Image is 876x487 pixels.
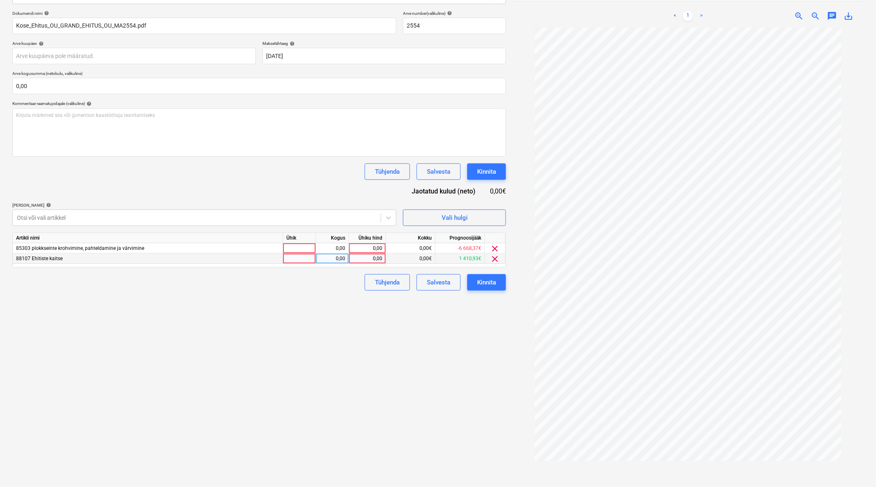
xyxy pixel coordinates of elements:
button: Kinnita [467,274,506,291]
div: Jaotatud kulud (neto) [399,186,489,196]
div: 0,00 [319,254,345,264]
div: -6 668,37€ [436,243,485,254]
span: chat [827,11,837,21]
span: zoom_in [794,11,804,21]
input: Arve kuupäeva pole määratud. [12,48,256,64]
input: Tähtaega pole määratud [262,48,506,64]
div: Salvesta [427,166,450,177]
div: 1 410,93€ [436,254,485,264]
button: Tühjenda [365,274,410,291]
div: Kinnita [477,277,496,288]
span: clear [490,244,500,254]
a: Previous page [670,11,680,21]
div: Ühik [283,233,316,243]
div: Maksetähtaeg [262,41,506,46]
p: Arve kogusumma (netokulu, valikuline) [12,71,506,78]
div: Kommentaar raamatupidajale (valikuline) [12,101,506,106]
div: [PERSON_NAME] [12,203,396,208]
div: Arve kuupäev [12,41,256,46]
div: 0,00€ [386,243,436,254]
div: Salvesta [427,277,450,288]
div: Vali hulgi [442,212,468,223]
span: help [288,41,295,46]
div: Ühiku hind [349,233,386,243]
div: 0,00€ [386,254,436,264]
button: Kinnita [467,163,506,180]
input: Arve number [403,18,506,34]
div: Tühjenda [375,277,400,288]
span: help [42,11,49,16]
span: help [445,11,452,16]
div: 0,00 [319,243,345,254]
span: zoom_out [811,11,821,21]
div: Prognoosijääk [436,233,485,243]
div: Kinnita [477,166,496,177]
span: save_alt [844,11,854,21]
span: help [45,203,51,207]
div: 0,00€ [489,186,506,196]
a: Next page [696,11,706,21]
button: Vali hulgi [403,210,506,226]
input: Dokumendi nimi [12,18,396,34]
span: clear [490,254,500,264]
span: help [85,101,91,106]
span: help [37,41,44,46]
div: 0,00 [352,243,382,254]
button: Salvesta [417,274,461,291]
div: Kogus [316,233,349,243]
span: 85303 plokkseinte krohvimine, pahteldamine ja värvimine [16,245,144,251]
a: Page 1 is your current page [683,11,693,21]
div: 0,00 [352,254,382,264]
button: Tühjenda [365,163,410,180]
button: Salvesta [417,163,461,180]
div: Artikli nimi [13,233,283,243]
div: Arve number (valikuline) [403,11,506,16]
div: Kokku [386,233,436,243]
input: Arve kogusumma (netokulu, valikuline) [12,78,506,94]
div: Dokumendi nimi [12,11,396,16]
div: Tühjenda [375,166,400,177]
span: 88107 Ehitiste kaitse [16,256,63,261]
